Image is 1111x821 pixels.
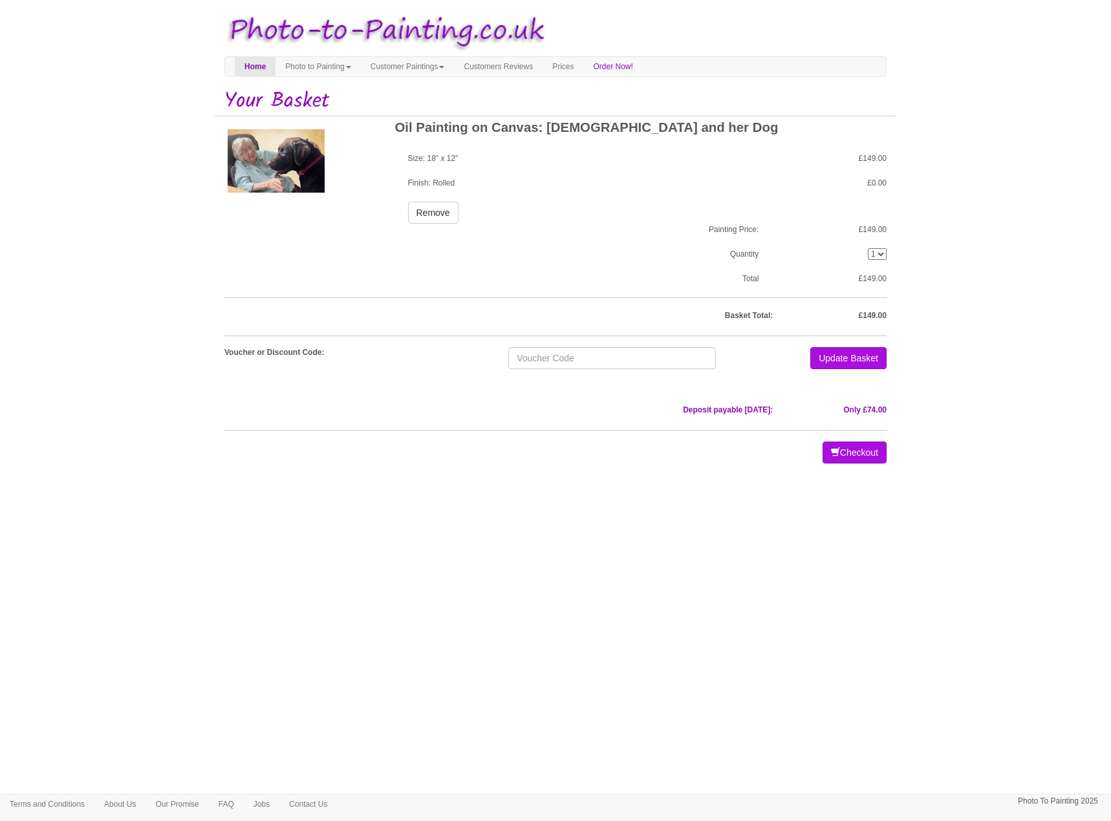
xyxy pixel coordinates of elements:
p: £0.00 [791,177,887,189]
a: Customers Reviews [454,57,543,76]
a: Home [235,57,275,76]
p: Quantity [408,248,759,260]
a: Jobs [244,794,279,814]
input: Voucher Code [508,347,716,369]
h1: Your Basket [224,90,887,112]
strong: Basket Total: [725,311,773,320]
p: Only £74.00 [792,403,887,417]
a: Customer Paintings [361,57,455,76]
label: Voucher or Discount Code: [215,347,499,358]
p: Deposit payable [DATE]: [224,403,773,417]
p: Finish: Rolled [408,177,759,189]
img: Photo to Painting [218,6,549,56]
button: Checkout [823,442,887,464]
p: £149.00 [791,153,887,164]
button: Update Basket [810,347,887,369]
p: Painting Price: [408,224,759,235]
a: FAQ [209,794,244,814]
a: Order Now! [584,57,643,76]
p: £149.00 [792,309,887,323]
img: Lady and her Dog [228,129,325,193]
p: Total [408,273,759,284]
a: Contact Us [279,794,337,814]
a: About Us [94,794,146,814]
button: Remove [408,202,458,224]
a: Prices [543,57,583,76]
p: £149.00 [791,273,887,284]
a: Photo to Painting [275,57,360,76]
p: Photo To Painting 2025 [1018,794,1098,808]
a: Our Promise [146,794,208,814]
p: £149.00 [791,224,887,235]
p: Size: 18" x 12" [408,153,759,164]
strong: Oil Painting on Canvas: [DEMOGRAPHIC_DATA] and her Dog [395,120,779,134]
